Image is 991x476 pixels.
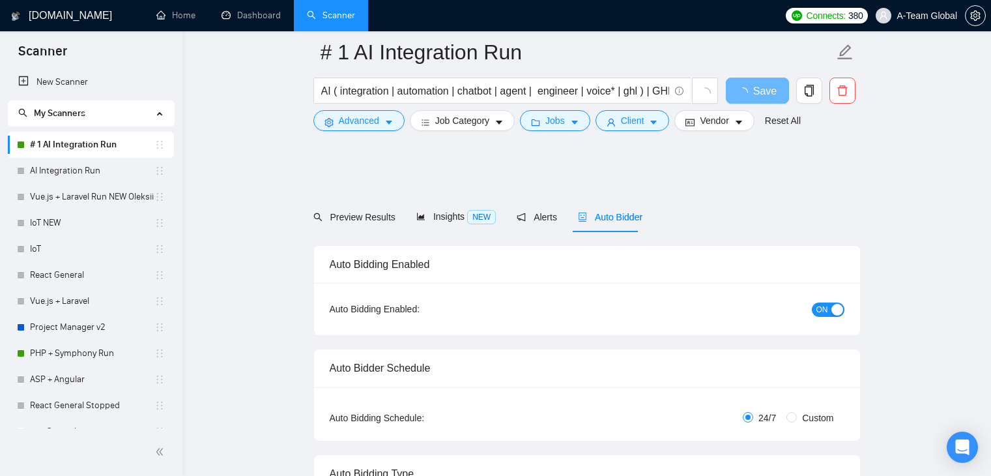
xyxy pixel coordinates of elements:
[8,366,174,393] li: ASP + Angular
[313,212,395,222] span: Preview Results
[816,303,828,317] span: ON
[8,314,174,340] li: Project Manager v2
[578,213,587,222] span: robot
[18,108,27,117] span: search
[154,270,165,280] span: holder
[649,117,658,127] span: caret-down
[8,419,174,445] li: asp General
[307,10,355,21] a: searchScanner
[807,8,846,23] span: Connects:
[837,44,854,61] span: edit
[321,83,669,99] input: Search Freelance Jobs...
[313,110,405,131] button: settingAdvancedcaret-down
[734,117,743,127] span: caret-down
[829,78,855,104] button: delete
[421,117,430,127] span: bars
[965,5,986,26] button: setting
[435,113,489,128] span: Job Category
[753,83,777,99] span: Save
[520,110,590,131] button: folderJobscaret-down
[154,348,165,359] span: holder
[495,117,504,127] span: caret-down
[879,11,888,20] span: user
[965,10,986,21] a: setting
[517,212,557,222] span: Alerts
[330,411,501,425] div: Auto Bidding Schedule:
[416,211,496,222] span: Insights
[18,69,164,95] a: New Scanner
[30,236,154,262] a: IoT
[154,244,165,254] span: holder
[222,10,281,21] a: dashboardDashboard
[384,117,394,127] span: caret-down
[8,236,174,262] li: IoT
[330,302,501,316] div: Auto Bidding Enabled:
[685,117,695,127] span: idcard
[848,8,863,23] span: 380
[154,322,165,333] span: holder
[30,314,154,340] a: Project Manager v2
[753,411,781,425] span: 24/7
[324,117,334,127] span: setting
[8,262,174,288] li: React General
[596,110,670,131] button: userClientcaret-down
[570,117,579,127] span: caret-down
[8,288,174,314] li: Vue.js + Laravel
[18,108,85,119] span: My Scanners
[765,113,801,128] a: Reset All
[467,210,496,224] span: NEW
[154,400,165,411] span: holder
[313,213,323,222] span: search
[154,192,165,202] span: holder
[797,85,822,97] span: copy
[8,69,174,95] li: New Scanner
[11,6,20,27] img: logo
[330,246,844,283] div: Auto Bidding Enabled
[607,117,616,127] span: user
[738,87,753,98] span: loading
[8,184,174,210] li: Vue.js + Laravel Run NEW Oleksii
[8,340,174,366] li: PHP + Symphony Run
[675,87,683,95] span: info-circle
[410,110,515,131] button: barsJob Categorycaret-down
[797,411,839,425] span: Custom
[830,85,855,97] span: delete
[30,184,154,210] a: Vue.js + Laravel Run NEW Oleksii
[8,132,174,158] li: # 1 AI Integration Run
[674,110,754,131] button: idcardVendorcaret-down
[154,218,165,228] span: holder
[966,10,985,21] span: setting
[700,113,728,128] span: Vendor
[34,108,85,119] span: My Scanners
[339,113,379,128] span: Advanced
[30,393,154,419] a: React General Stopped
[621,113,644,128] span: Client
[30,158,154,184] a: AI Integration Run
[578,212,642,222] span: Auto Bidder
[30,210,154,236] a: IoT NEW
[30,288,154,314] a: Vue.js + Laravel
[545,113,565,128] span: Jobs
[321,36,834,68] input: Scanner name...
[792,10,802,21] img: upwork-logo.png
[155,445,168,458] span: double-left
[154,296,165,306] span: holder
[8,210,174,236] li: IoT NEW
[8,42,78,69] span: Scanner
[30,419,154,445] a: asp General
[30,262,154,288] a: React General
[517,213,526,222] span: notification
[30,366,154,393] a: ASP + Angular
[947,432,978,463] div: Open Intercom Messenger
[30,132,154,158] a: # 1 AI Integration Run
[154,374,165,385] span: holder
[30,340,154,366] a: PHP + Symphony Run
[699,87,711,99] span: loading
[330,350,844,387] div: Auto Bidder Schedule
[796,78,822,104] button: copy
[154,166,165,176] span: holder
[726,78,789,104] button: Save
[8,158,174,184] li: AI Integration Run
[154,140,165,150] span: holder
[416,212,425,221] span: area-chart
